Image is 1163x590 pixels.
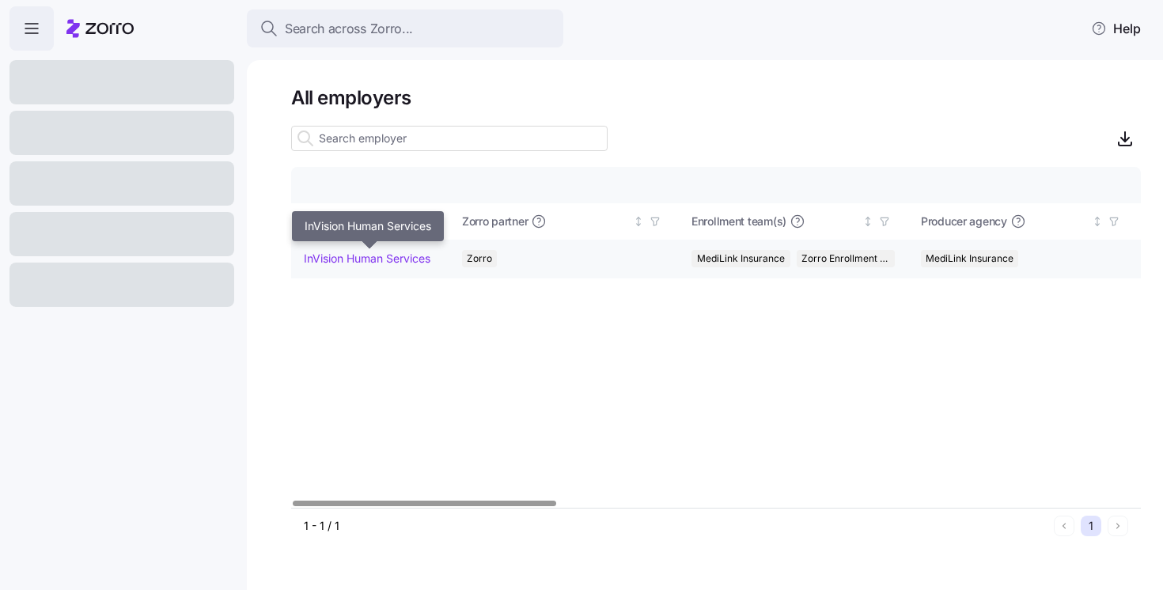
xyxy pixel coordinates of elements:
[304,251,430,267] a: InVision Human Services
[1108,516,1128,536] button: Next page
[691,214,786,229] span: Enrollment team(s)
[291,126,608,151] input: Search employer
[467,250,492,267] span: Zorro
[801,250,891,267] span: Zorro Enrollment Team
[1092,216,1103,227] div: Not sorted
[247,9,563,47] button: Search across Zorro...
[862,216,873,227] div: Not sorted
[908,203,1138,240] th: Producer agencyNot sorted
[462,214,528,229] span: Zorro partner
[926,250,1013,267] span: MediLink Insurance
[285,19,413,39] span: Search across Zorro...
[633,216,644,227] div: Not sorted
[697,250,785,267] span: MediLink Insurance
[1091,19,1141,38] span: Help
[1081,516,1101,536] button: 1
[304,518,1047,534] div: 1 - 1 / 1
[423,216,434,227] div: Sorted ascending
[291,203,449,240] th: Company nameSorted ascending
[1078,13,1154,44] button: Help
[449,203,679,240] th: Zorro partnerNot sorted
[304,213,421,230] div: Company name
[679,203,908,240] th: Enrollment team(s)Not sorted
[291,85,1141,110] h1: All employers
[921,214,1007,229] span: Producer agency
[1054,516,1074,536] button: Previous page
